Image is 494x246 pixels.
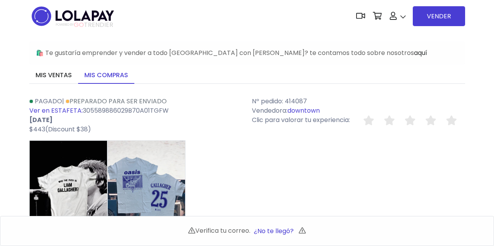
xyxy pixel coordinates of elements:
[250,223,297,239] button: ¿No te llegó?
[56,21,113,28] span: TRENDIER
[252,115,350,124] span: Clic para valorar tu experiencia:
[74,20,84,29] span: GO
[78,67,134,84] a: Mis compras
[414,48,427,57] a: aquí
[29,125,91,134] span: $443(Discount $38)
[252,106,465,115] p: Vendedora:
[36,48,427,57] span: 🛍️ Te gustaría emprender y vender a todo [GEOGRAPHIC_DATA] con [PERSON_NAME]? te contamos todo so...
[252,97,465,106] p: Nº pedido: 414087
[29,106,83,115] a: Ver en ESTAFETA:
[35,97,62,106] span: Pagado
[66,97,167,106] a: Preparado para ser enviado
[29,4,116,28] img: logo
[29,67,78,84] a: Mis ventas
[287,106,320,115] a: downtown
[413,6,465,26] a: VENDER
[25,97,247,134] div: | 305589886029B70A01TGFW
[29,115,243,125] p: [DATE]
[56,23,74,27] span: POWERED BY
